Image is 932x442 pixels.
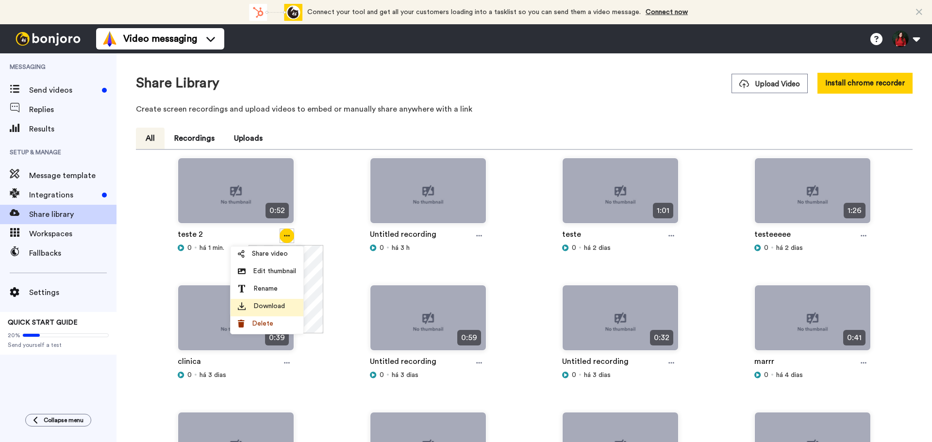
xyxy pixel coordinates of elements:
img: no-thumbnail.jpg [563,285,678,359]
img: bj-logo-header-white.svg [12,32,84,46]
span: Delete [252,319,273,328]
a: Untitled recording [562,356,629,370]
span: 0:41 [843,330,865,345]
span: Message template [29,170,116,181]
a: marrr [754,356,774,370]
span: 0 [380,370,384,380]
h1: Share Library [136,76,219,91]
span: Video messaging [123,32,197,46]
span: Download [253,301,285,311]
span: 0:39 [265,330,289,345]
a: teste [562,229,581,243]
p: Create screen recordings and upload videos to embed or manually share anywhere with a link [136,103,913,115]
span: 0 [380,243,384,253]
span: 0 [187,243,192,253]
button: Collapse menu [25,414,91,426]
a: teste 2 [178,229,203,243]
span: 0:32 [650,330,673,345]
span: Workspaces [29,228,116,240]
span: 0 [764,370,768,380]
span: Collapse menu [44,416,83,424]
span: 0:59 [457,330,481,345]
img: vm-color.svg [102,31,117,47]
img: no-thumbnail.jpg [370,285,486,359]
span: Share video [252,249,288,259]
a: Connect now [646,9,688,16]
div: há 2 dias [562,243,679,253]
a: clinica [178,356,201,370]
span: 1:01 [653,203,673,218]
a: Untitled recording [370,356,436,370]
span: 0 [764,243,768,253]
span: Edit thumbnail [253,266,296,276]
span: QUICK START GUIDE [8,319,78,326]
button: Uploads [224,128,272,149]
div: há 3 dias [562,370,679,380]
button: Install chrome recorder [817,73,913,94]
span: Share library [29,209,116,220]
span: 0 [572,370,576,380]
span: 1:26 [844,203,865,218]
span: Upload Video [739,79,800,89]
a: testeeeee [754,229,791,243]
div: animation [249,4,302,21]
span: Results [29,123,116,135]
span: Replies [29,104,116,115]
img: no-thumbnail.jpg [755,285,870,359]
div: há 3 h [370,243,486,253]
img: no-thumbnail.jpg [563,158,678,231]
button: Upload Video [732,74,808,93]
div: há 3 dias [178,370,294,380]
a: Untitled recording [370,229,436,243]
span: Send videos [29,84,98,96]
span: 0 [187,370,192,380]
img: no-thumbnail.jpg [755,158,870,231]
span: Integrations [29,189,98,201]
div: há 2 dias [754,243,871,253]
img: no-thumbnail.jpg [178,158,294,231]
div: há 1 min. [178,243,294,253]
div: há 3 dias [370,370,486,380]
img: no-thumbnail.jpg [370,158,486,231]
span: Rename [253,284,278,294]
img: no-thumbnail.jpg [178,285,294,359]
span: 20% [8,331,20,339]
span: 0 [572,243,576,253]
span: 0:52 [266,203,289,218]
span: Send yourself a test [8,341,109,349]
span: Fallbacks [29,247,116,259]
button: Recordings [165,128,224,149]
span: Connect your tool and get all your customers loading into a tasklist so you can send them a video... [307,9,641,16]
div: há 4 dias [754,370,871,380]
span: Settings [29,287,116,298]
button: All [136,128,165,149]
